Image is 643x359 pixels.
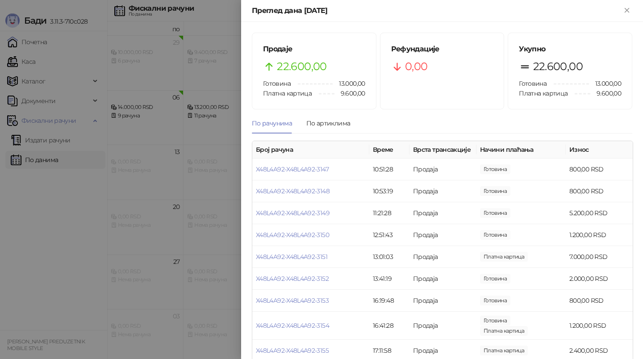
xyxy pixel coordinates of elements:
[256,165,329,173] a: X48L4A92-X48L4A92-3147
[566,312,633,340] td: 1.200,00 RSD
[480,208,510,218] span: 5.200,00
[476,141,566,159] th: Начини плаћања
[369,141,409,159] th: Време
[405,58,427,75] span: 0,00
[369,224,409,246] td: 12:51:43
[409,159,476,180] td: Продаја
[519,79,547,88] span: Готовина
[480,316,510,326] span: 1.000,00
[589,79,621,88] span: 13.000,00
[480,326,528,336] span: 200,00
[480,164,510,174] span: 800,00
[369,246,409,268] td: 13:01:03
[566,180,633,202] td: 800,00 RSD
[256,275,329,283] a: X48L4A92-X48L4A92-3152
[480,230,510,240] span: 1.200,00
[566,159,633,180] td: 800,00 RSD
[263,89,312,97] span: Платна картица
[263,79,291,88] span: Готовина
[369,268,409,290] td: 13:41:19
[409,268,476,290] td: Продаја
[533,58,583,75] span: 22.600,00
[256,296,329,305] a: X48L4A92-X48L4A92-3153
[256,187,330,195] a: X48L4A92-X48L4A92-3148
[480,346,528,355] span: 2.400,00
[566,224,633,246] td: 1.200,00 RSD
[256,346,329,355] a: X48L4A92-X48L4A92-3155
[252,118,292,128] div: По рачунима
[369,290,409,312] td: 16:19:48
[369,180,409,202] td: 10:53:19
[256,321,329,330] a: X48L4A92-X48L4A92-3154
[409,180,476,202] td: Продаја
[409,224,476,246] td: Продаја
[622,5,632,16] button: Close
[566,268,633,290] td: 2.000,00 RSD
[252,141,369,159] th: Број рачуна
[334,88,365,98] span: 9.600,00
[277,58,326,75] span: 22.600,00
[409,141,476,159] th: Врста трансакције
[566,141,633,159] th: Износ
[480,252,528,262] span: 7.000,00
[409,312,476,340] td: Продаја
[369,202,409,224] td: 11:21:28
[252,5,622,16] div: Преглед дана [DATE]
[519,89,568,97] span: Платна картица
[256,231,329,239] a: X48L4A92-X48L4A92-3150
[566,290,633,312] td: 800,00 RSD
[409,202,476,224] td: Продаја
[263,44,365,54] h5: Продаје
[409,246,476,268] td: Продаја
[409,290,476,312] td: Продаја
[566,246,633,268] td: 7.000,00 RSD
[369,159,409,180] td: 10:51:28
[590,88,621,98] span: 9.600,00
[333,79,365,88] span: 13.000,00
[519,44,621,54] h5: Укупно
[566,202,633,224] td: 5.200,00 RSD
[391,44,493,54] h5: Рефундације
[480,186,510,196] span: 800,00
[306,118,350,128] div: По артиклима
[256,209,330,217] a: X48L4A92-X48L4A92-3149
[369,312,409,340] td: 16:41:28
[480,296,510,305] span: 800,00
[256,253,327,261] a: X48L4A92-X48L4A92-3151
[480,274,510,284] span: 2.000,00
